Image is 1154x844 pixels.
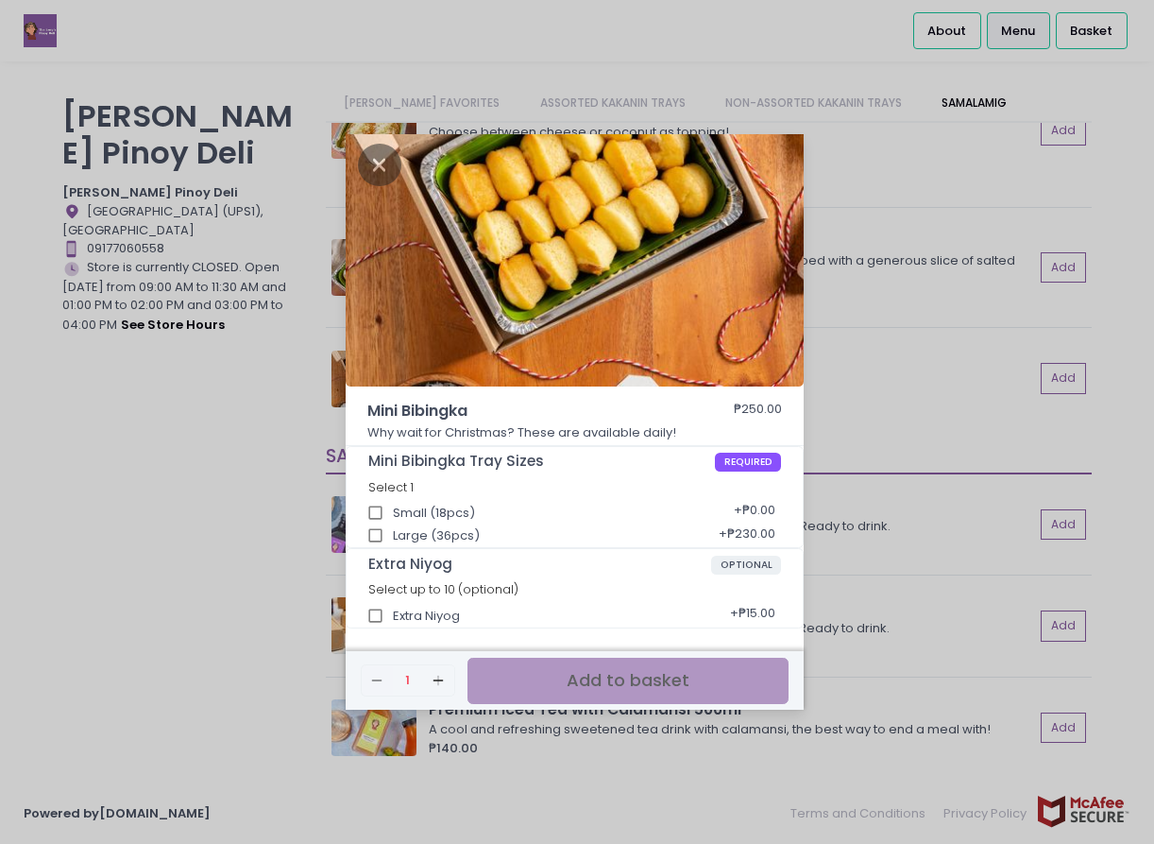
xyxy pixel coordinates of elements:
[368,479,414,495] span: Select 1
[358,154,401,173] button: Close
[368,556,711,573] span: Extra Niyog
[368,581,518,597] span: Select up to 10 (optional)
[723,598,781,634] div: + ₱15.00
[467,658,789,704] button: Add to basket
[368,453,715,470] span: Mini Bibingka Tray Sizes
[734,400,782,422] div: ₱250.00
[367,423,783,442] p: Why wait for Christmas? These are available daily!
[715,453,782,472] span: REQUIRED
[367,400,679,422] span: Mini Bibingka
[727,495,781,531] div: + ₱0.00
[711,556,782,575] span: OPTIONAL
[712,518,781,554] div: + ₱230.00
[346,129,804,387] img: Mini Bibingka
